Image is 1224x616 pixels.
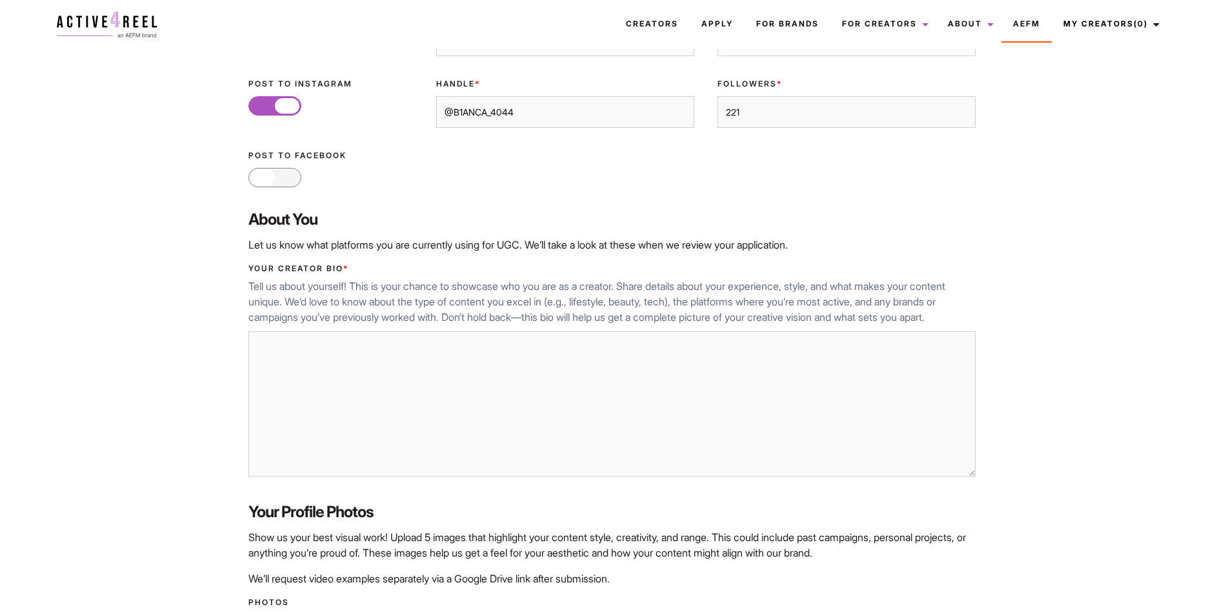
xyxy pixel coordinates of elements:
a: For Creators [830,6,936,41]
label: Followers [717,78,976,90]
a: Apply [690,6,745,41]
span: (0) [1134,19,1148,28]
label: Post to Instagram [248,78,413,90]
label: About You [248,209,976,231]
img: a4r-logo.svg [57,12,157,37]
p: Let us know what platforms you are currently using for UGC. We’ll take a look at these when we re... [248,237,976,252]
a: My Creators(0) [1052,6,1167,41]
a: AEFM [1001,6,1052,41]
a: About [936,6,1001,41]
label: Photos [248,597,976,608]
p: Show us your best visual work! Upload 5 images that highlight your content style, creativity, and... [248,529,976,560]
p: We’ll request video examples separately via a Google Drive link after submission. [248,571,976,586]
p: Tell us about yourself! This is your chance to showcase who you are as a creator. Share details a... [248,278,976,325]
label: Handle [436,78,694,90]
label: Your Profile Photos [248,501,976,523]
label: Post to Facebook [248,150,976,161]
label: Your Creator Bio [248,263,976,274]
a: For Brands [745,6,830,41]
a: Creators [614,6,690,41]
